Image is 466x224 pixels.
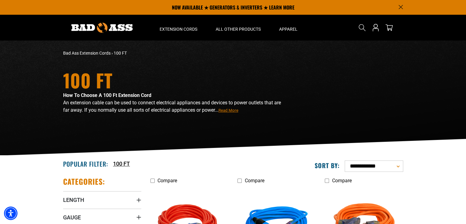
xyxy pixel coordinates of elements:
div: Accessibility Menu [4,207,17,220]
h2: Popular Filter: [63,160,108,168]
a: 100 FT [113,160,130,168]
label: Sort by: [315,161,340,169]
summary: Search [357,23,367,33]
a: Bad Ass Extension Cords [63,51,111,56]
span: Compare [157,178,177,183]
summary: Length [63,191,141,208]
h2: Categories: [63,177,105,186]
strong: How To Choose A 100 Ft Extension Cord [63,92,151,98]
span: Read More [218,108,238,113]
span: Apparel [279,26,297,32]
span: Length [63,196,84,203]
span: All Other Products [216,26,261,32]
h1: 100 FT [63,71,287,89]
span: Compare [332,178,351,183]
span: Extension Cords [160,26,197,32]
span: Gauge [63,214,81,221]
summary: Apparel [270,15,307,41]
summary: Extension Cords [150,15,206,41]
span: › [112,51,113,56]
span: Compare [244,178,264,183]
span: 100 FT [114,51,127,56]
p: An extension cable can be used to connect electrical appliances and devices to power outlets that... [63,99,287,114]
img: Bad Ass Extension Cords [71,23,133,33]
nav: breadcrumbs [63,50,287,56]
summary: All Other Products [206,15,270,41]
